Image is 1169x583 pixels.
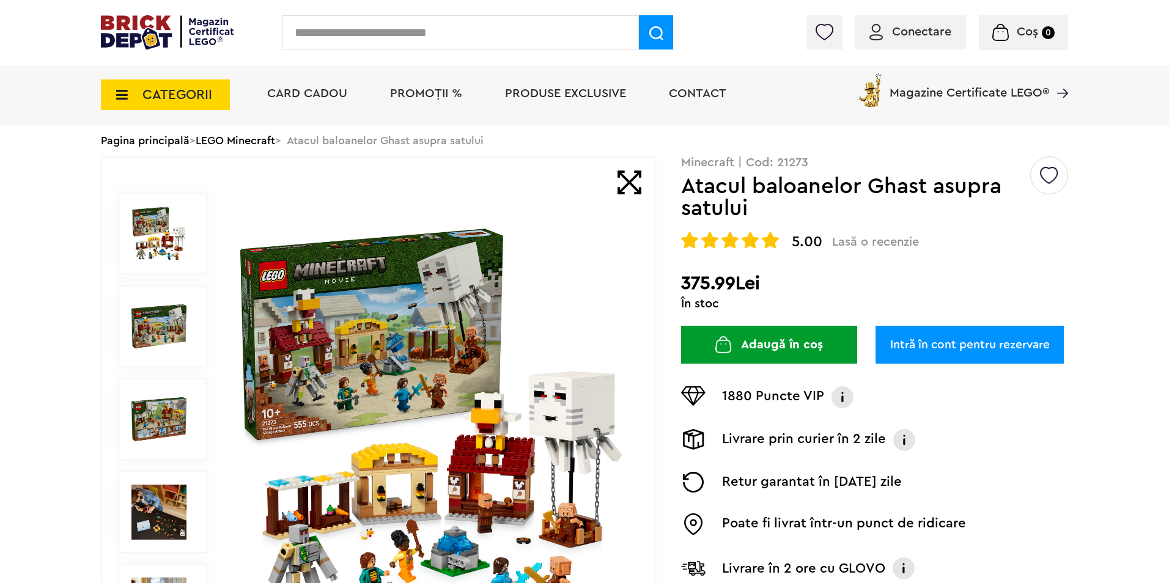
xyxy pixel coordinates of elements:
p: Retur garantat în [DATE] zile [722,472,902,493]
a: PROMOȚII % [390,87,462,100]
img: Info VIP [830,386,855,408]
h1: Atacul baloanelor Ghast asupra satului [681,175,1028,219]
div: În stoc [681,298,1068,310]
img: Easybox [681,513,706,535]
a: Conectare [869,26,951,38]
img: Livrare Glovo [681,560,706,576]
a: Produse exclusive [505,87,626,100]
span: Conectare [892,26,951,38]
img: Atacul baloanelor Ghast asupra satului [131,299,186,354]
img: Evaluare cu stele [701,232,718,249]
h2: 375.99Lei [681,273,1068,295]
p: Livrare în 2 ore cu GLOVO [722,559,885,578]
img: Evaluare cu stele [681,232,698,249]
span: Magazine Certificate LEGO® [890,71,1049,99]
span: Coș [1017,26,1038,38]
p: Livrare prin curier în 2 zile [722,429,886,451]
p: 1880 Puncte VIP [722,386,824,408]
img: Evaluare cu stele [762,232,779,249]
img: Info livrare prin curier [892,429,916,451]
img: Atacul baloanelor Ghast asupra satului [131,206,186,261]
a: Magazine Certificate LEGO® [1049,71,1068,83]
p: Poate fi livrat într-un punct de ridicare [722,513,966,535]
a: Contact [669,87,726,100]
span: CATEGORII [142,88,212,101]
a: LEGO Minecraft [196,135,275,146]
a: Intră în cont pentru rezervare [876,326,1064,364]
img: Seturi Lego Atacul baloanelor Ghast asupra satului [131,485,186,540]
img: Info livrare cu GLOVO [891,556,916,581]
span: Lasă o recenzie [832,235,919,249]
small: 0 [1042,26,1055,39]
div: > > Atacul baloanelor Ghast asupra satului [101,125,1068,156]
a: Pagina principală [101,135,190,146]
a: Card Cadou [267,87,347,100]
img: Livrare [681,429,706,450]
img: Atacul baloanelor Ghast asupra satului LEGO 21273 [131,392,186,447]
span: 5.00 [792,235,822,249]
img: Evaluare cu stele [721,232,739,249]
img: Returnare [681,472,706,493]
button: Adaugă în coș [681,326,857,364]
p: Minecraft | Cod: 21273 [681,156,1068,169]
img: Puncte VIP [681,386,706,406]
img: Evaluare cu stele [742,232,759,249]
